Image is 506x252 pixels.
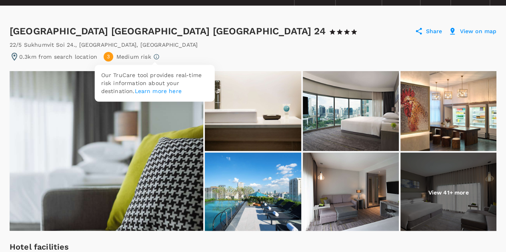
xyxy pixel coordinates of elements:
p: Share [426,27,442,35]
a: Learn more here [134,88,181,94]
img: Lobby [400,71,496,151]
img: Pool [205,153,301,232]
p: Medium risk [116,53,151,61]
p: View 41+ more [428,189,468,196]
img: Guest Room [303,153,399,232]
img: Guest Room [400,153,496,232]
span: 3 [107,53,110,61]
img: Bathroom [205,71,301,151]
img: Guest Room [10,71,203,231]
img: Guest Room [303,71,399,151]
p: 0.3km from search location [19,53,97,61]
div: [GEOGRAPHIC_DATA] [GEOGRAPHIC_DATA] [GEOGRAPHIC_DATA] 24 [10,25,365,38]
div: Our TruCare tool provides real-time risk information about your destination. [95,65,215,101]
div: 22/5 Sukhumvit Soi 24. , [GEOGRAPHIC_DATA] , [GEOGRAPHIC_DATA] [10,41,198,49]
p: View on map [460,27,496,35]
